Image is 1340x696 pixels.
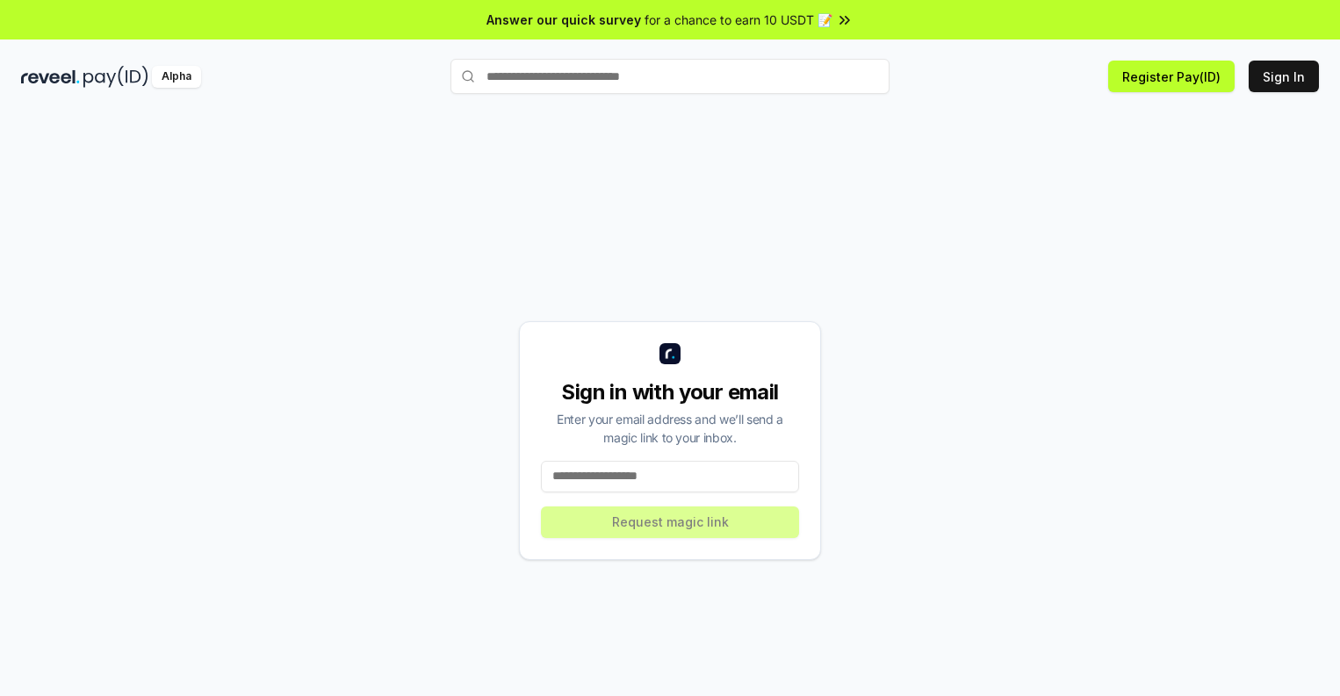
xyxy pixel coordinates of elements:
button: Sign In [1249,61,1319,92]
div: Enter your email address and we’ll send a magic link to your inbox. [541,410,799,447]
span: Answer our quick survey [486,11,641,29]
img: reveel_dark [21,66,80,88]
img: logo_small [659,343,681,364]
span: for a chance to earn 10 USDT 📝 [645,11,832,29]
div: Sign in with your email [541,378,799,406]
button: Register Pay(ID) [1108,61,1235,92]
img: pay_id [83,66,148,88]
div: Alpha [152,66,201,88]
